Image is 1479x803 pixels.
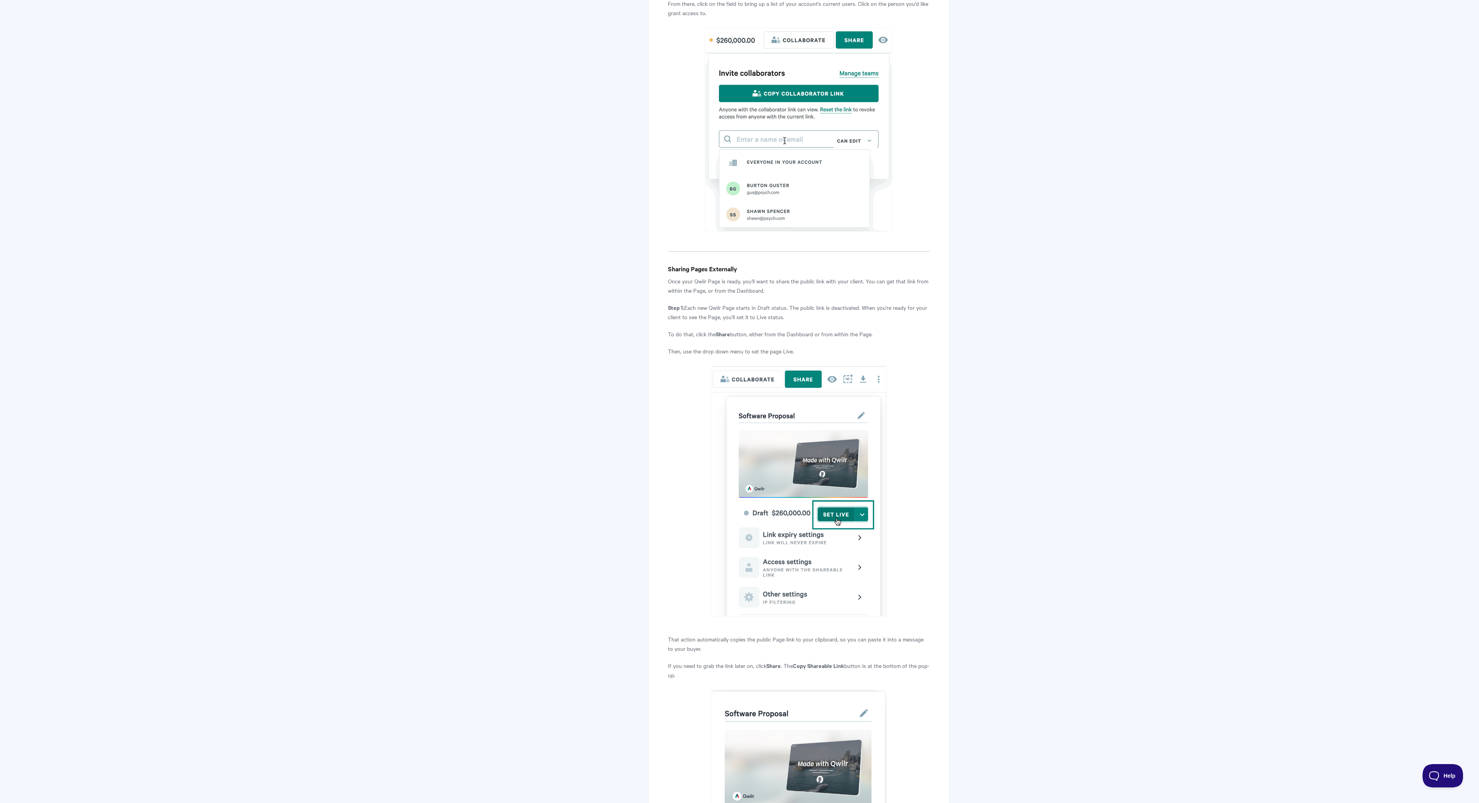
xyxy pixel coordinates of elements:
p: Then, use the drop down menu to set the page Live. [668,346,930,356]
p: If you need to grab the link later on, click . The button is at the bottom of the pop-up. [668,661,930,680]
strong: Share [766,661,781,669]
p: That action automatically copies the public Page link to your clipboard, so you can paste it into... [668,634,930,653]
p: Once your Qwilr Page is ready, you'll want to share the public link with your client. You can get... [668,276,930,295]
strong: Share [716,330,730,338]
p: Each new Qwilr Page starts in Draft status. The public link is deactivated. When you're ready for... [668,303,930,322]
iframe: Toggle Customer Support [1423,764,1463,787]
p: To do that, click the button, either from the Dashboard or from within the Page. [668,329,930,339]
strong: Copy Shareable Link [793,661,844,669]
h4: Sharing Pages Externally [668,264,930,274]
strong: Step 1. [668,303,684,311]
